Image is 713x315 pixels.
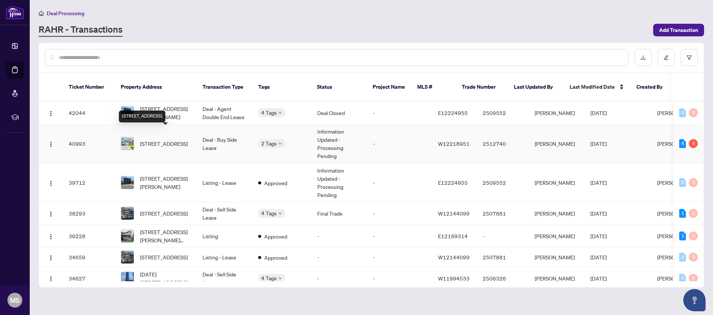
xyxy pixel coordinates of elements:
td: 2509552 [477,163,529,202]
td: Information Updated - Processing Pending [311,124,367,163]
span: [DATE][STREET_ADDRESS] [140,270,191,286]
span: E12224955 [438,179,468,186]
td: [PERSON_NAME] [529,225,584,247]
span: down [278,211,282,215]
td: 39712 [63,163,115,202]
span: [PERSON_NAME] [657,140,697,147]
div: 0 [689,178,698,187]
button: Logo [45,177,57,188]
span: [STREET_ADDRESS] [140,253,188,261]
td: - [367,163,432,202]
button: Open asap [683,289,706,311]
th: Transaction Type [197,73,252,102]
td: 38293 [63,202,115,225]
span: [STREET_ADDRESS][PERSON_NAME][PERSON_NAME] [140,228,191,244]
th: MLS # [411,73,456,102]
span: Add Transaction [659,24,698,36]
td: - [367,102,432,124]
td: Listing [197,225,252,247]
td: Final Trade [311,202,367,225]
td: - [311,267,367,290]
span: [DATE] [590,210,607,217]
th: Created By [631,73,675,102]
span: E12224955 [438,109,468,116]
button: Logo [45,251,57,263]
td: - [367,225,432,247]
th: Last Updated By [508,73,564,102]
div: 0 [689,209,698,218]
span: MS [10,295,20,305]
img: thumbnail-img [121,272,134,285]
td: Deal - Sell Side Lease [197,267,252,290]
td: 2506326 [477,267,529,290]
div: 0 [689,108,698,117]
span: edit [664,55,669,60]
span: [PERSON_NAME] [657,179,697,186]
span: down [278,276,282,280]
span: 4 Tags [261,274,277,282]
span: [PERSON_NAME] [657,109,697,116]
button: Logo [45,230,57,242]
div: 0 [679,274,686,283]
span: [STREET_ADDRESS] [140,140,188,148]
span: E12169314 [438,233,468,239]
span: 4 Tags [261,108,277,117]
img: Logo [48,180,54,186]
span: [STREET_ADDRESS][PERSON_NAME] [140,174,191,191]
span: [DATE] [590,275,607,282]
th: Last Modified Date [564,73,631,102]
div: 0 [689,274,698,283]
span: Last Modified Date [570,83,615,91]
span: Approved [264,179,287,187]
span: [DATE] [590,254,607,260]
td: [PERSON_NAME] [529,163,584,202]
td: 40993 [63,124,115,163]
button: filter [681,49,698,66]
button: download [635,49,652,66]
span: W11994533 [438,275,470,282]
button: Logo [45,272,57,284]
button: Logo [45,138,57,150]
span: [DATE] [590,179,607,186]
img: thumbnail-img [121,106,134,119]
div: 4 [689,139,698,148]
td: Deal Closed [311,102,367,124]
span: [DATE] [590,140,607,147]
a: RAHR - Transactions [39,23,123,37]
img: Logo [48,234,54,240]
button: Logo [45,207,57,219]
td: [PERSON_NAME] [529,102,584,124]
th: Project Name [367,73,411,102]
span: 2 Tags [261,139,277,148]
span: [PERSON_NAME] [657,233,697,239]
div: 0 [679,253,686,262]
td: 34659 [63,247,115,267]
span: download [641,55,646,60]
span: [STREET_ADDRESS][PERSON_NAME] [140,105,191,121]
img: thumbnail-img [121,176,134,189]
td: Deal - Agent Double End Lease [197,102,252,124]
td: - [367,202,432,225]
td: 34627 [63,267,115,290]
td: [PERSON_NAME] [529,247,584,267]
td: 2512740 [477,124,529,163]
button: Logo [45,107,57,119]
td: 2507881 [477,247,529,267]
td: Information Updated - Processing Pending [311,163,367,202]
div: 1 [679,232,686,240]
td: [PERSON_NAME] [529,267,584,290]
div: 0 [689,232,698,240]
img: thumbnail-img [121,137,134,150]
span: filter [687,55,692,60]
td: - [477,225,529,247]
img: logo [6,6,24,19]
div: 4 [679,139,686,148]
button: edit [658,49,675,66]
img: thumbnail-img [121,251,134,263]
span: down [278,142,282,145]
th: Ticket Number [63,73,115,102]
span: W12144099 [438,254,470,260]
td: 2507881 [477,202,529,225]
img: Logo [48,255,54,261]
th: Tags [252,73,311,102]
